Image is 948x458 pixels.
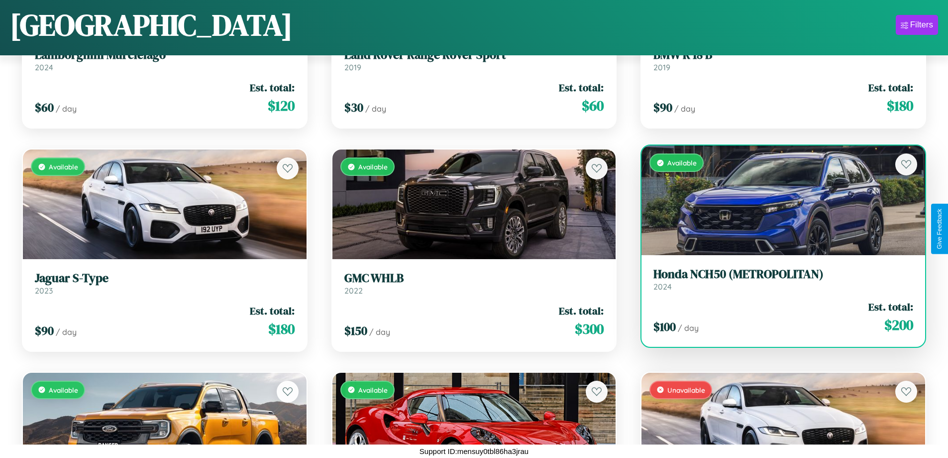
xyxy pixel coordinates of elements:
h1: [GEOGRAPHIC_DATA] [10,4,293,45]
span: / day [365,104,386,114]
h3: GMC WHLB [344,271,604,286]
span: Available [358,162,388,171]
span: $ 60 [35,99,54,116]
span: Available [358,386,388,394]
span: $ 200 [884,315,913,335]
a: Lamborghini Murcielago2024 [35,48,295,72]
span: Available [667,158,697,167]
span: $ 120 [268,96,295,116]
span: Available [49,386,78,394]
span: / day [56,327,77,337]
span: $ 100 [653,318,676,335]
span: Est. total: [250,80,295,95]
span: $ 90 [653,99,672,116]
span: / day [369,327,390,337]
span: 2024 [653,282,672,292]
span: 2024 [35,62,53,72]
span: 2022 [344,286,363,296]
h3: Lamborghini Murcielago [35,48,295,62]
span: Est. total: [559,304,604,318]
span: $ 90 [35,322,54,339]
span: $ 180 [887,96,913,116]
div: Give Feedback [936,209,943,249]
span: Est. total: [559,80,604,95]
p: Support ID: mensuy0tbl86ha3jrau [420,445,528,458]
h3: Jaguar S-Type [35,271,295,286]
span: 2019 [344,62,361,72]
a: Honda NCH50 (METROPOLITAN)2024 [653,267,913,292]
span: Available [49,162,78,171]
h3: Land Rover Range Rover Sport [344,48,604,62]
span: / day [678,323,699,333]
span: 2019 [653,62,670,72]
a: GMC WHLB2022 [344,271,604,296]
span: Est. total: [250,304,295,318]
span: Unavailable [667,386,705,394]
span: $ 300 [575,319,604,339]
h3: Honda NCH50 (METROPOLITAN) [653,267,913,282]
button: Filters [896,15,938,35]
span: Est. total: [868,80,913,95]
a: Land Rover Range Rover Sport2019 [344,48,604,72]
span: / day [674,104,695,114]
span: $ 60 [582,96,604,116]
span: / day [56,104,77,114]
span: $ 150 [344,322,367,339]
span: $ 30 [344,99,363,116]
span: 2023 [35,286,53,296]
a: BMW R 18 B2019 [653,48,913,72]
div: Filters [910,20,933,30]
span: $ 180 [268,319,295,339]
span: Est. total: [868,300,913,314]
h3: BMW R 18 B [653,48,913,62]
a: Jaguar S-Type2023 [35,271,295,296]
